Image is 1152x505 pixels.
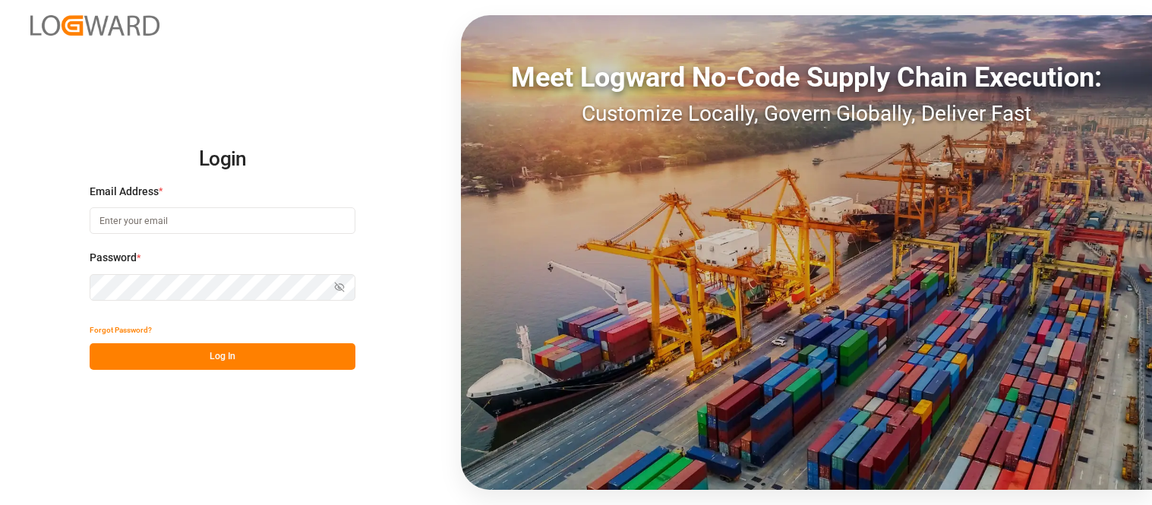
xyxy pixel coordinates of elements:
[90,207,355,234] input: Enter your email
[90,343,355,370] button: Log In
[90,250,137,266] span: Password
[461,57,1152,98] div: Meet Logward No-Code Supply Chain Execution:
[90,135,355,184] h2: Login
[30,15,159,36] img: Logward_new_orange.png
[461,98,1152,130] div: Customize Locally, Govern Globally, Deliver Fast
[90,317,152,343] button: Forgot Password?
[90,184,159,200] span: Email Address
